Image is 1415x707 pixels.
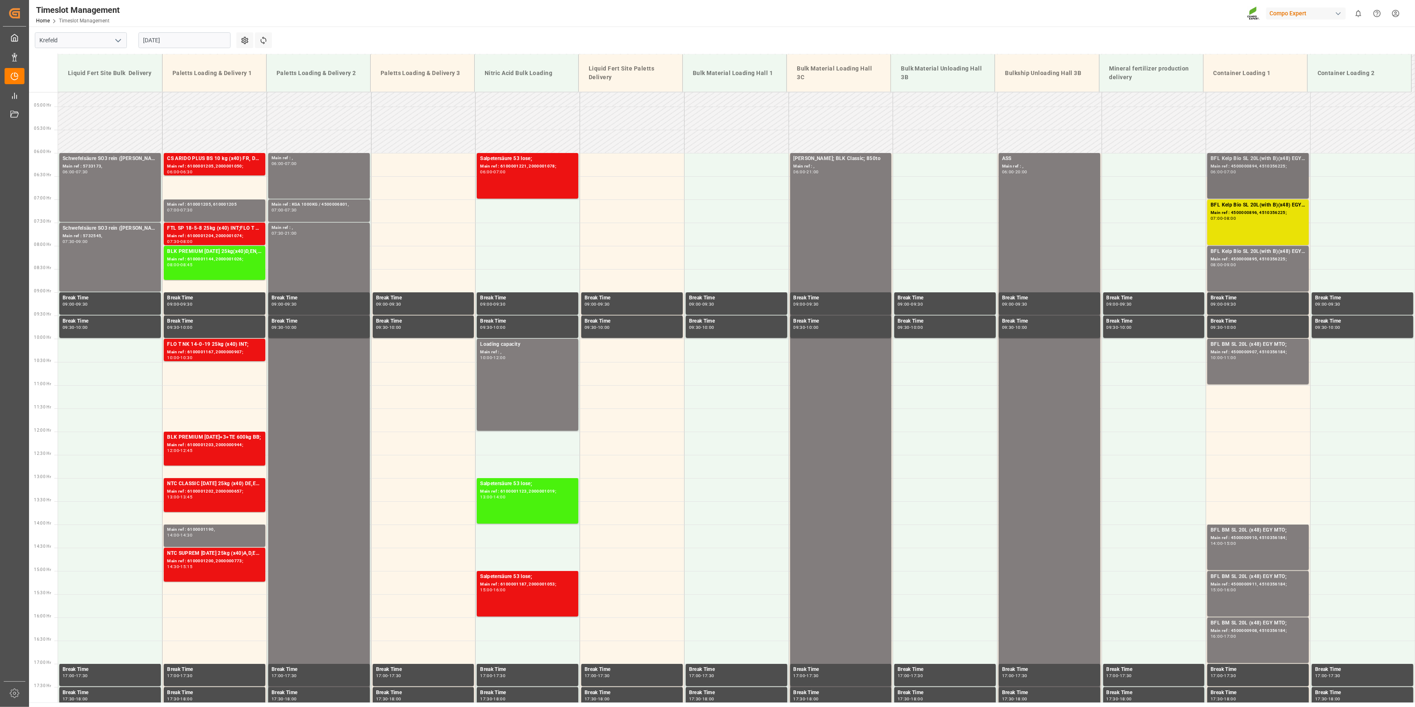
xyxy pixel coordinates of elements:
[34,474,51,479] span: 13:00 Hr
[492,326,493,329] div: -
[1223,542,1224,545] div: -
[284,162,285,165] div: -
[1014,326,1015,329] div: -
[1328,326,1340,329] div: 10:00
[377,66,468,81] div: Paletts Loading & Delivery 3
[794,317,888,326] div: Break Time
[167,495,179,499] div: 13:00
[1349,4,1368,23] button: show 0 new notifications
[34,242,51,247] span: 08:00 Hr
[1106,61,1197,85] div: Mineral fertilizer production delivery
[389,302,401,306] div: 09:30
[1224,326,1236,329] div: 10:00
[272,666,366,674] div: Break Time
[180,240,192,243] div: 08:00
[63,674,75,678] div: 17:00
[63,163,158,170] div: Main ref : 5733173,
[794,666,888,674] div: Break Time
[376,666,471,674] div: Break Time
[702,302,714,306] div: 09:30
[180,326,192,329] div: 10:00
[285,208,297,212] div: 07:30
[63,666,158,674] div: Break Time
[1211,263,1223,267] div: 08:00
[805,326,806,329] div: -
[689,326,701,329] div: 09:30
[167,442,262,449] div: Main ref : 6100001203, 2000000944;
[34,660,51,665] span: 17:00 Hr
[34,126,51,131] span: 05:30 Hr
[63,317,158,326] div: Break Time
[898,666,993,674] div: Break Time
[169,66,260,81] div: Paletts Loading & Delivery 1
[284,326,285,329] div: -
[1327,326,1328,329] div: -
[1224,588,1236,592] div: 16:00
[34,567,51,572] span: 15:00 Hr
[898,294,993,302] div: Break Time
[1315,666,1410,674] div: Break Time
[76,326,88,329] div: 10:00
[1015,302,1027,306] div: 09:30
[1211,340,1306,349] div: BFL BM SL 20L (x48) EGY MTO;
[598,326,610,329] div: 10:00
[480,488,575,495] div: Main ref : 6100001123, 2000001019;
[34,428,51,432] span: 12:00 Hr
[167,549,262,558] div: NTC SUPREM [DATE] 25kg (x40)A,D,EN,I,SI;SUPER FLO T Turf BS 20kg (x50) INT;FLO T NK 14-0-19 25kg ...
[1266,5,1349,21] button: Compo Expert
[273,66,364,81] div: Paletts Loading & Delivery 2
[75,674,76,678] div: -
[34,637,51,641] span: 16:30 Hr
[180,449,192,452] div: 12:45
[179,263,180,267] div: -
[1211,326,1223,329] div: 09:30
[480,317,575,326] div: Break Time
[167,317,262,326] div: Break Time
[1224,170,1236,174] div: 07:00
[1118,302,1119,306] div: -
[63,233,158,240] div: Main ref : 5732545,
[493,588,505,592] div: 16:00
[794,163,888,170] div: Main ref : ,
[492,170,493,174] div: -
[807,302,819,306] div: 09:30
[1002,66,1092,81] div: Bulkship Unloading Hall 3B
[805,302,806,306] div: -
[167,170,179,174] div: 06:00
[1315,302,1327,306] div: 09:00
[1002,666,1097,674] div: Break Time
[167,480,262,488] div: NTC CLASSIC [DATE] 25kg (x40) DE,EN,PL;
[910,302,911,306] div: -
[1223,216,1224,220] div: -
[376,317,471,326] div: Break Time
[272,231,284,235] div: 07:30
[1223,634,1224,638] div: -
[167,674,179,678] div: 17:00
[34,219,51,224] span: 07:30 Hr
[1223,170,1224,174] div: -
[1328,302,1340,306] div: 09:30
[179,240,180,243] div: -
[167,208,179,212] div: 07:00
[179,326,180,329] div: -
[493,302,505,306] div: 09:30
[75,302,76,306] div: -
[180,495,192,499] div: 13:45
[1211,573,1306,581] div: BFL BM SL 20L (x48) EGY MTO;
[34,405,51,409] span: 11:30 Hr
[480,326,492,329] div: 09:30
[179,449,180,452] div: -
[75,326,76,329] div: -
[1223,302,1224,306] div: -
[1315,317,1410,326] div: Break Time
[1223,588,1224,592] div: -
[180,302,192,306] div: 09:30
[1211,526,1306,535] div: BFL BM SL 20L (x48) EGY MTO;
[689,294,784,302] div: Break Time
[1315,326,1327,329] div: 09:30
[1211,302,1223,306] div: 09:00
[1002,326,1014,329] div: 09:30
[480,356,492,360] div: 10:00
[138,32,231,48] input: DD.MM.YYYY
[167,558,262,565] div: Main ref : 6100001200, 2000000773;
